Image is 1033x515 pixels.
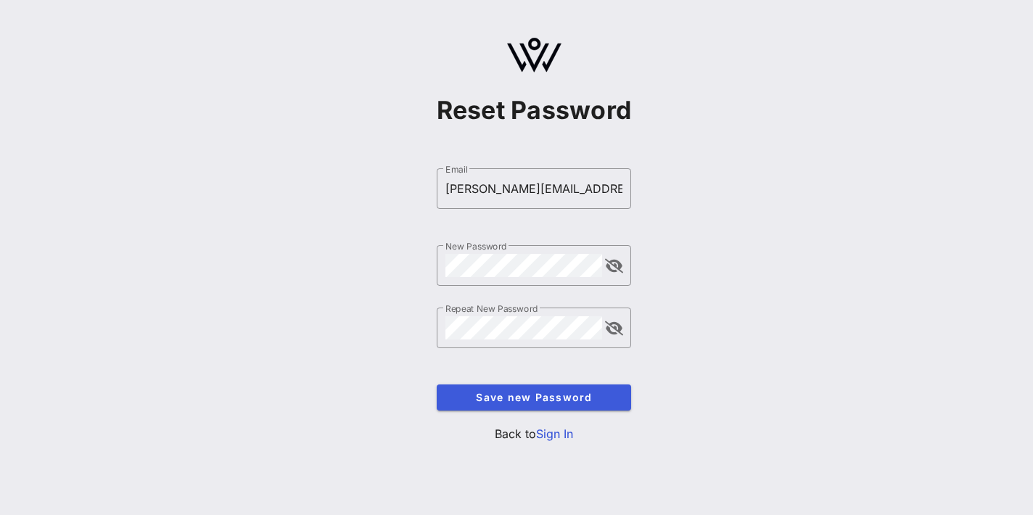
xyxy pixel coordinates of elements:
img: logo.svg [507,38,561,73]
button: append icon [605,321,623,336]
label: Email [445,164,468,175]
h1: Reset Password [437,96,632,125]
button: append icon [605,259,623,273]
label: Repeat New Password [445,303,538,314]
label: New Password [445,241,507,252]
button: Save new Password [437,384,632,411]
p: Back to [437,425,632,442]
a: Sign In [536,427,573,441]
span: Save new Password [448,391,620,403]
